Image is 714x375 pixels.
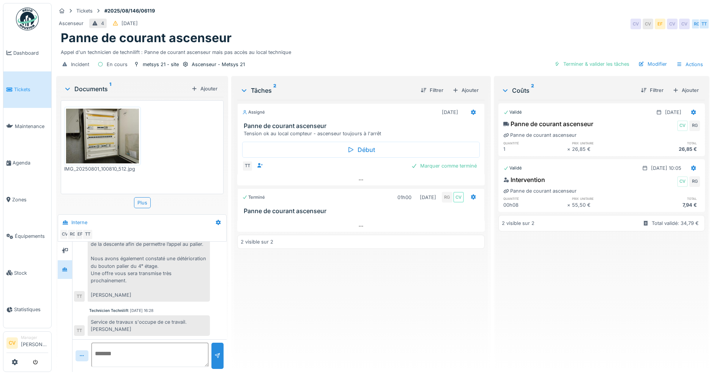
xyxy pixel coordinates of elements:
[667,19,678,29] div: CV
[3,291,51,328] a: Statistiques
[6,337,18,349] li: CV
[677,176,688,187] div: CV
[567,146,572,153] div: ×
[503,141,567,146] h6: quantité
[67,229,78,240] div: RG
[13,49,48,57] span: Dashboard
[442,192,452,203] div: RG
[61,46,705,56] div: Appel d'un technicien de technilift : Panne de courant ascenseur mais pas accès au local technique
[502,220,534,227] div: 2 visible sur 2
[143,61,179,68] div: metsys 21 - site
[66,109,139,163] img: qq9j9ezuybe2cvyoxx32hdorc0xn
[88,223,210,302] div: L’appel palier au rez-de-chaussée est cassé. Nous avons inversé la flèche montée avec celle de la...
[503,196,567,201] h6: quantité
[89,308,128,313] div: Technicien Technilift
[107,61,128,68] div: En cours
[101,7,158,14] strong: #2025/08/146/06119
[130,308,153,313] div: [DATE] 16:28
[551,59,632,69] div: Terminer & valider les tâches
[13,159,48,166] span: Agenda
[244,130,481,137] div: Tension ok au local compteur - ascenseur toujours à l'arrêt
[134,197,151,208] div: Plus
[636,146,700,153] div: 26,85 €
[418,85,446,95] div: Filtrer
[503,119,593,128] div: Panne de courant ascenseur
[636,141,700,146] h6: total
[572,196,636,201] h6: prix unitaire
[14,86,48,93] span: Tickets
[3,35,51,71] a: Dashboard
[76,7,93,14] div: Tickets
[60,229,70,240] div: CV
[670,85,702,95] div: Ajouter
[74,291,85,302] div: TT
[665,109,681,116] div: [DATE]
[408,161,480,171] div: Marquer comme terminé
[673,59,706,70] div: Actions
[652,220,699,227] div: Total validé: 34,79 €
[64,165,141,172] div: IMG_20250801_100810_512.jpg
[109,84,111,93] sup: 1
[88,315,210,336] div: Service de travaux s'occupe de ce travail. [PERSON_NAME]
[240,86,415,95] div: Tâches
[242,142,480,158] div: Début
[691,19,702,29] div: RG
[3,71,51,108] a: Tickets
[242,161,253,171] div: TT
[3,145,51,182] a: Agenda
[503,146,567,153] div: 1
[699,19,709,29] div: TT
[572,201,636,209] div: 55,50 €
[244,122,481,130] h3: Panne de courant ascenseur
[12,196,48,203] span: Zones
[121,20,138,27] div: [DATE]
[64,84,188,93] div: Documents
[3,181,51,218] a: Zones
[75,229,85,240] div: EF
[15,233,48,240] span: Équipements
[677,120,688,131] div: CV
[3,218,51,255] a: Équipements
[651,165,681,172] div: [DATE] 10:05
[59,20,84,27] div: Ascenseur
[21,335,48,340] div: Manager
[630,19,641,29] div: CV
[572,141,636,146] h6: prix unitaire
[188,84,221,94] div: Ajouter
[71,61,89,68] div: Incident
[503,201,567,209] div: 00h08
[273,86,276,95] sup: 2
[689,120,700,131] div: RG
[420,194,436,201] div: [DATE]
[21,335,48,351] li: [PERSON_NAME]
[572,146,636,153] div: 26,85 €
[503,165,522,171] div: Validé
[14,306,48,313] span: Statistiques
[679,19,690,29] div: CV
[241,238,273,245] div: 2 visible sur 2
[16,8,39,30] img: Badge_color-CXgf-gQk.svg
[6,335,48,353] a: CV Manager[PERSON_NAME]
[567,201,572,209] div: ×
[74,325,85,336] div: TT
[531,86,534,95] sup: 2
[242,194,265,201] div: Terminé
[643,19,653,29] div: CV
[636,196,700,201] h6: total
[689,176,700,187] div: RG
[449,85,482,95] div: Ajouter
[61,31,232,45] h1: Panne de courant ascenseur
[453,192,464,203] div: CV
[655,19,665,29] div: EF
[14,269,48,277] span: Stock
[397,194,411,201] div: 01h00
[192,61,245,68] div: Ascenseur - Metsys 21
[635,59,670,69] div: Modifier
[503,131,577,139] div: Panne de courant ascenseur
[3,108,51,145] a: Maintenance
[442,109,458,116] div: [DATE]
[244,207,481,215] h3: Panne de courant ascenseur
[3,255,51,291] a: Stock
[503,109,522,116] div: Validé
[636,201,700,209] div: 7,94 €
